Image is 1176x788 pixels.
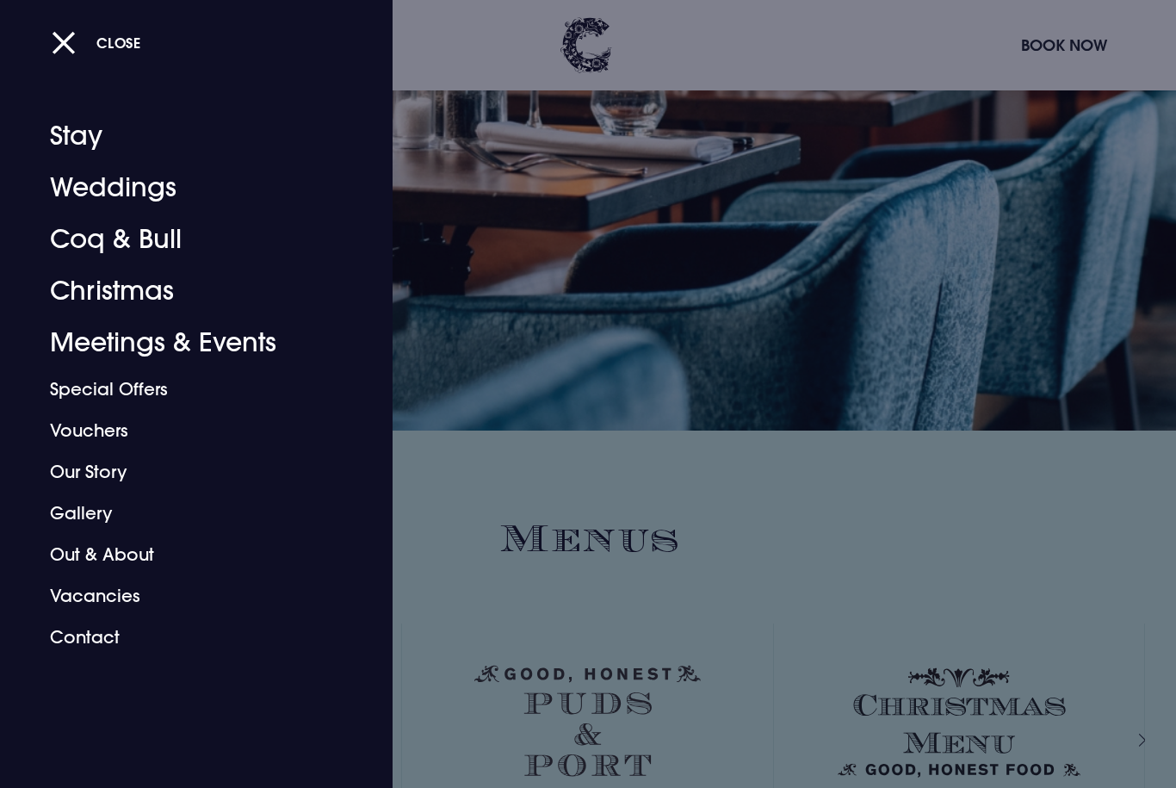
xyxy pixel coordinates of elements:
[50,617,322,658] a: Contact
[52,25,141,60] button: Close
[50,575,322,617] a: Vacancies
[50,534,322,575] a: Out & About
[50,162,322,214] a: Weddings
[50,317,322,369] a: Meetings & Events
[50,110,322,162] a: Stay
[50,265,322,317] a: Christmas
[50,369,322,410] a: Special Offers
[50,493,322,534] a: Gallery
[50,410,322,451] a: Vouchers
[50,214,322,265] a: Coq & Bull
[50,451,322,493] a: Our Story
[96,34,141,52] span: Close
